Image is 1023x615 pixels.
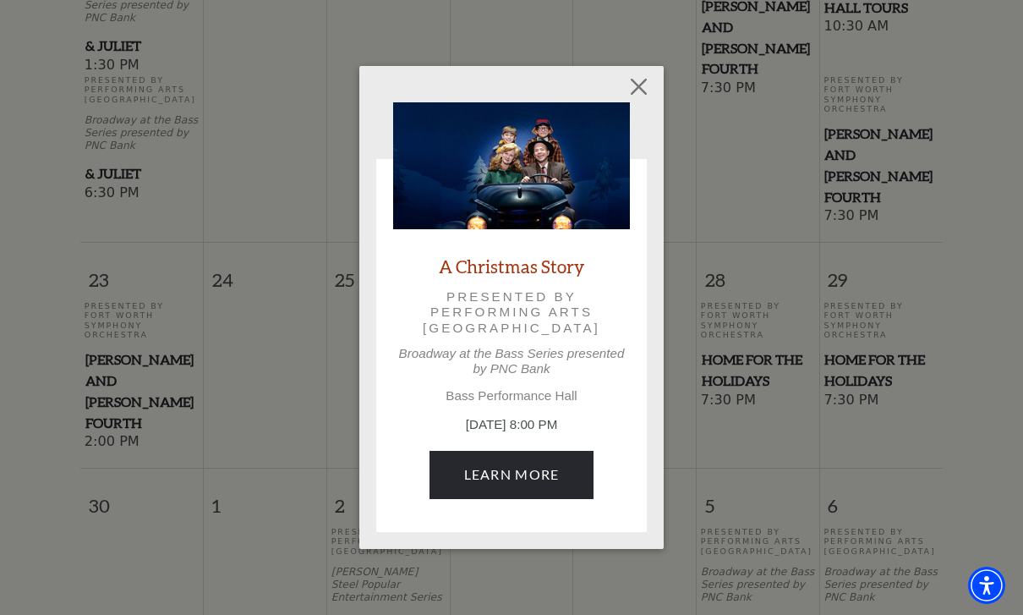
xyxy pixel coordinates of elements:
img: A Christmas Story [393,102,630,229]
div: Accessibility Menu [968,567,1005,604]
p: Presented by Performing Arts [GEOGRAPHIC_DATA] [417,289,606,336]
a: December 5, 8:00 PM Learn More [429,451,594,498]
p: Bass Performance Hall [393,388,630,404]
p: Broadway at the Bass Series presented by PNC Bank [393,346,630,376]
button: Close [623,71,655,103]
a: A Christmas Story [439,255,584,277]
p: [DATE] 8:00 PM [393,415,630,435]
